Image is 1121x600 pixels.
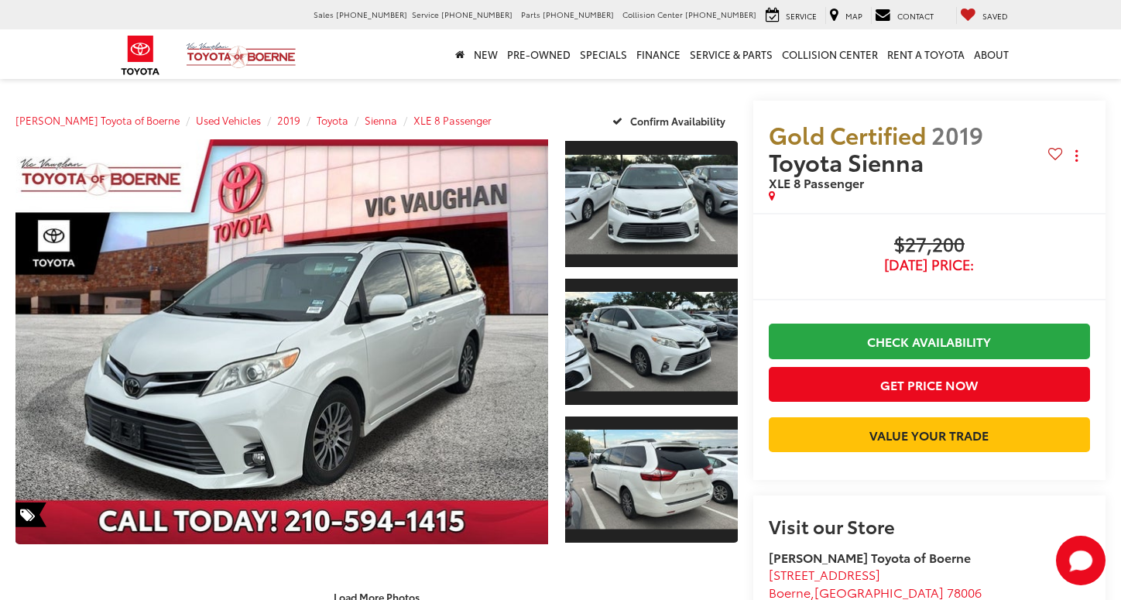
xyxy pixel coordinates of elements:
a: Rent a Toyota [883,29,969,79]
button: Toggle Chat Window [1056,536,1106,585]
span: Gold Certified [769,118,926,151]
span: Sales [314,9,334,20]
span: Confirm Availability [630,114,725,128]
span: [PHONE_NUMBER] [441,9,513,20]
span: [STREET_ADDRESS] [769,565,880,583]
a: Collision Center [777,29,883,79]
span: Collision Center [622,9,683,20]
span: Service [412,9,439,20]
a: Map [825,7,866,24]
a: Service [762,7,821,24]
a: XLE 8 Passenger [413,113,492,127]
a: [PERSON_NAME] Toyota of Boerne [15,113,180,127]
a: Home [451,29,469,79]
span: Toyota Sienna [769,145,929,178]
a: Sienna [365,113,397,127]
h2: Visit our Store [769,516,1090,536]
a: Used Vehicles [196,113,261,127]
button: Actions [1063,142,1090,170]
span: Saved [982,10,1008,22]
img: 2019 Toyota Sienna XLE 8 Passenger [564,154,739,253]
span: dropdown dots [1075,149,1078,162]
a: Check Availability [769,324,1090,358]
span: 2019 [931,118,983,151]
img: 2019 Toyota Sienna XLE 8 Passenger [10,138,554,545]
span: [PHONE_NUMBER] [336,9,407,20]
span: Special [15,502,46,527]
a: Pre-Owned [502,29,575,79]
a: Contact [871,7,938,24]
span: $27,200 [769,234,1090,257]
svg: Start Chat [1056,536,1106,585]
img: 2019 Toyota Sienna XLE 8 Passenger [564,430,739,529]
a: Toyota [317,113,348,127]
img: Toyota [111,30,170,81]
a: Expand Photo 2 [565,277,738,406]
button: Confirm Availability [604,107,738,134]
span: [PHONE_NUMBER] [543,9,614,20]
strong: [PERSON_NAME] Toyota of Boerne [769,548,971,566]
button: Get Price Now [769,367,1090,402]
a: Specials [575,29,632,79]
a: Service & Parts: Opens in a new tab [685,29,777,79]
span: Map [845,10,862,22]
span: Contact [897,10,934,22]
img: Vic Vaughan Toyota of Boerne [186,42,297,69]
span: XLE 8 Passenger [769,173,864,191]
a: 2019 [277,113,300,127]
a: Expand Photo 0 [15,139,548,544]
span: [DATE] Price: [769,257,1090,273]
a: My Saved Vehicles [956,7,1012,24]
span: Service [786,10,817,22]
a: Expand Photo 1 [565,139,738,269]
a: Finance [632,29,685,79]
a: About [969,29,1013,79]
a: Expand Photo 3 [565,415,738,544]
span: Parts [521,9,540,20]
img: 2019 Toyota Sienna XLE 8 Passenger [564,292,739,391]
a: New [469,29,502,79]
span: [PHONE_NUMBER] [685,9,756,20]
a: Value Your Trade [769,417,1090,452]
